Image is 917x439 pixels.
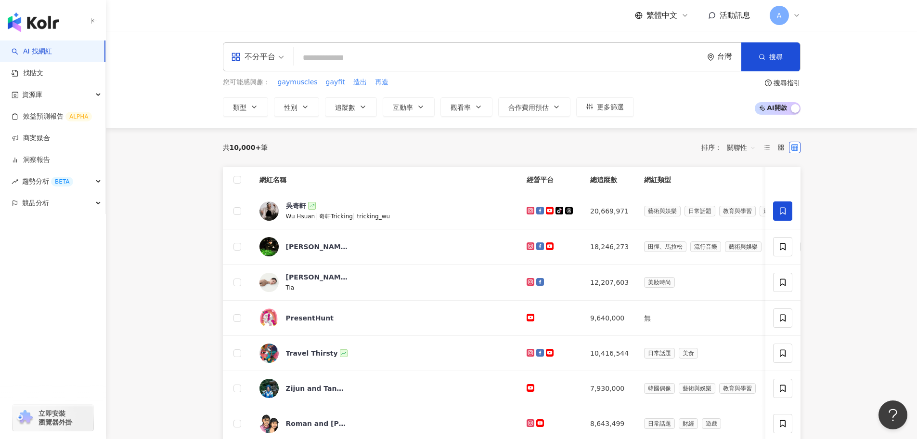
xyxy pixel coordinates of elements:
[259,237,279,256] img: KOL Avatar
[765,80,772,86] span: question-circle
[644,383,675,394] span: 韓國偶像
[259,344,279,363] img: KOL Avatar
[702,418,721,429] span: 遊戲
[231,52,241,62] span: appstore
[498,97,570,117] button: 合作費用預估
[597,103,624,111] span: 更多篩選
[13,405,93,431] a: chrome extension立即安裝 瀏覽器外掛
[259,272,512,293] a: KOL Avatar[PERSON_NAME]Tia
[12,155,50,165] a: 洞察報告
[319,213,353,220] span: 奇軒Tricking
[259,308,512,328] a: KOL AvatarPresentHunt
[644,241,686,252] span: 田徑、馬拉松
[259,414,279,433] img: KOL Avatar
[582,265,636,301] td: 12,207,603
[335,104,355,111] span: 追蹤數
[15,410,34,426] img: chrome extension
[383,97,435,117] button: 互動率
[357,213,390,220] span: tricking_wu
[353,212,357,220] span: |
[223,97,268,117] button: 類型
[644,277,675,288] span: 美妝時尚
[286,213,315,220] span: Wu Hsuan
[582,301,636,336] td: 9,640,000
[259,344,512,363] a: KOL AvatarTravel Thirsty
[259,308,279,328] img: KOL Avatar
[582,371,636,406] td: 7,930,000
[644,206,681,216] span: 藝術與娛樂
[326,78,345,87] span: gayfit
[259,237,512,256] a: KOL Avatar[PERSON_NAME] [PERSON_NAME]
[278,78,318,87] span: gaymuscles
[719,206,756,216] span: 教育與學習
[223,78,270,87] span: 您可能感興趣：
[679,418,698,429] span: 財經
[769,53,783,61] span: 搜尋
[353,78,367,87] span: 造出
[679,348,698,359] span: 美食
[727,140,756,155] span: 關聯性
[325,97,377,117] button: 追蹤數
[582,167,636,193] th: 總追蹤數
[274,97,319,117] button: 性別
[286,419,349,428] div: Roman and [PERSON_NAME]
[644,313,846,323] div: 無
[690,241,721,252] span: 流行音樂
[717,53,741,61] div: 台灣
[12,133,50,143] a: 商案媒合
[636,167,854,193] th: 網紅類型
[286,201,306,211] div: 吳奇軒
[286,284,295,291] span: Tia
[315,212,319,220] span: |
[325,77,346,88] button: gayfit
[582,229,636,265] td: 18,246,273
[223,144,268,151] div: 共 筆
[777,10,782,21] span: A
[233,104,246,111] span: 類型
[393,104,413,111] span: 互動率
[760,206,779,216] span: 運動
[231,49,275,65] div: 不分平台
[576,97,634,117] button: 更多篩選
[725,241,762,252] span: 藝術與娛樂
[353,77,367,88] button: 造出
[22,192,49,214] span: 競品分析
[12,178,18,185] span: rise
[286,384,349,393] div: Zijun and Tang San
[774,79,801,87] div: 搜尋指引
[440,97,492,117] button: 觀看率
[582,336,636,371] td: 10,416,544
[679,383,715,394] span: 藝術與娛樂
[284,104,297,111] span: 性別
[12,47,52,56] a: searchAI 找網紅
[277,77,318,88] button: gaymuscles
[22,84,42,106] span: 資源庫
[286,313,334,323] div: PresentHunt
[685,206,715,216] span: 日常話題
[8,13,59,32] img: logo
[878,400,907,429] iframe: Help Scout Beacon - Open
[375,78,388,87] span: 再造
[39,409,72,426] span: 立即安裝 瀏覽器外掛
[259,201,279,221] img: KOL Avatar
[12,68,43,78] a: 找貼文
[701,140,761,155] div: 排序：
[741,42,800,71] button: 搜尋
[252,167,519,193] th: 網紅名稱
[12,112,92,121] a: 效益預測報告ALPHA
[375,77,389,88] button: 再造
[582,193,636,229] td: 20,669,971
[286,348,338,358] div: Travel Thirsty
[707,53,714,61] span: environment
[719,383,756,394] span: 教育與學習
[286,242,349,252] div: [PERSON_NAME] [PERSON_NAME]
[286,272,349,282] div: [PERSON_NAME]
[259,201,512,221] a: KOL Avatar吳奇軒Wu Hsuan|奇軒Tricking|tricking_wu
[51,177,73,186] div: BETA
[451,104,471,111] span: 觀看率
[519,167,582,193] th: 經營平台
[230,144,261,151] span: 10,000+
[646,10,677,21] span: 繁體中文
[22,171,73,192] span: 趨勢分析
[720,11,750,20] span: 活動訊息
